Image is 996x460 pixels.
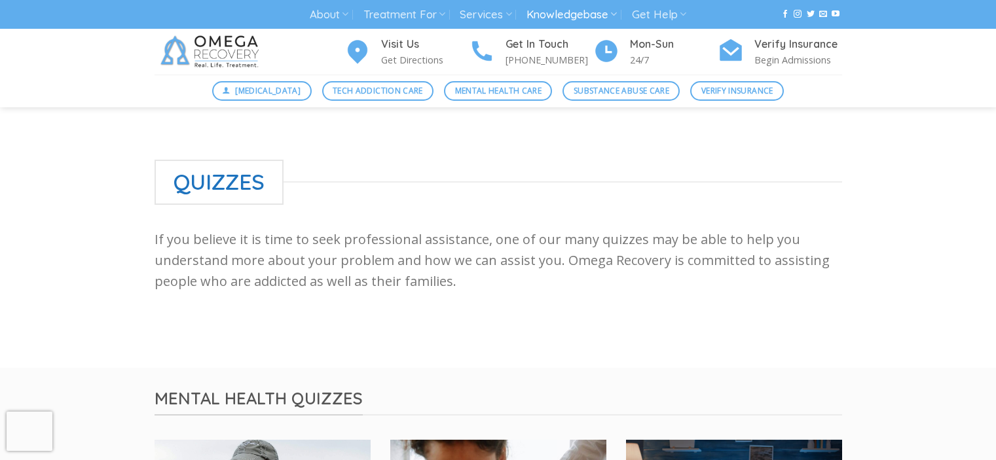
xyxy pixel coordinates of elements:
h4: Visit Us [381,36,469,53]
a: Substance Abuse Care [563,81,680,101]
img: Omega Recovery [155,29,269,75]
a: Get Help [632,3,686,27]
h4: Verify Insurance [754,36,842,53]
p: 24/7 [630,52,718,67]
a: Send us an email [819,10,827,19]
a: Treatment For [363,3,445,27]
a: Mental Health Care [444,81,552,101]
a: Follow on Instagram [794,10,802,19]
span: Verify Insurance [701,84,773,97]
p: If you believe it is time to seek professional assistance, one of our many quizzes may be able to... [155,229,842,292]
a: About [310,3,348,27]
span: Tech Addiction Care [333,84,423,97]
p: [PHONE_NUMBER] [506,52,593,67]
h4: Get In Touch [506,36,593,53]
a: Verify Insurance [690,81,784,101]
a: Knowledgebase [526,3,617,27]
a: Follow on Twitter [807,10,815,19]
span: [MEDICAL_DATA] [235,84,301,97]
p: Get Directions [381,52,469,67]
span: Mental Health Quizzes [155,387,363,416]
a: Get In Touch [PHONE_NUMBER] [469,36,593,68]
a: Visit Us Get Directions [344,36,469,68]
a: Services [460,3,511,27]
a: Follow on YouTube [832,10,839,19]
span: Mental Health Care [455,84,542,97]
a: Verify Insurance Begin Admissions [718,36,842,68]
a: Tech Addiction Care [322,81,434,101]
span: Quizzes [155,160,284,205]
span: Substance Abuse Care [574,84,669,97]
a: [MEDICAL_DATA] [212,81,312,101]
a: Follow on Facebook [781,10,789,19]
h4: Mon-Sun [630,36,718,53]
p: Begin Admissions [754,52,842,67]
